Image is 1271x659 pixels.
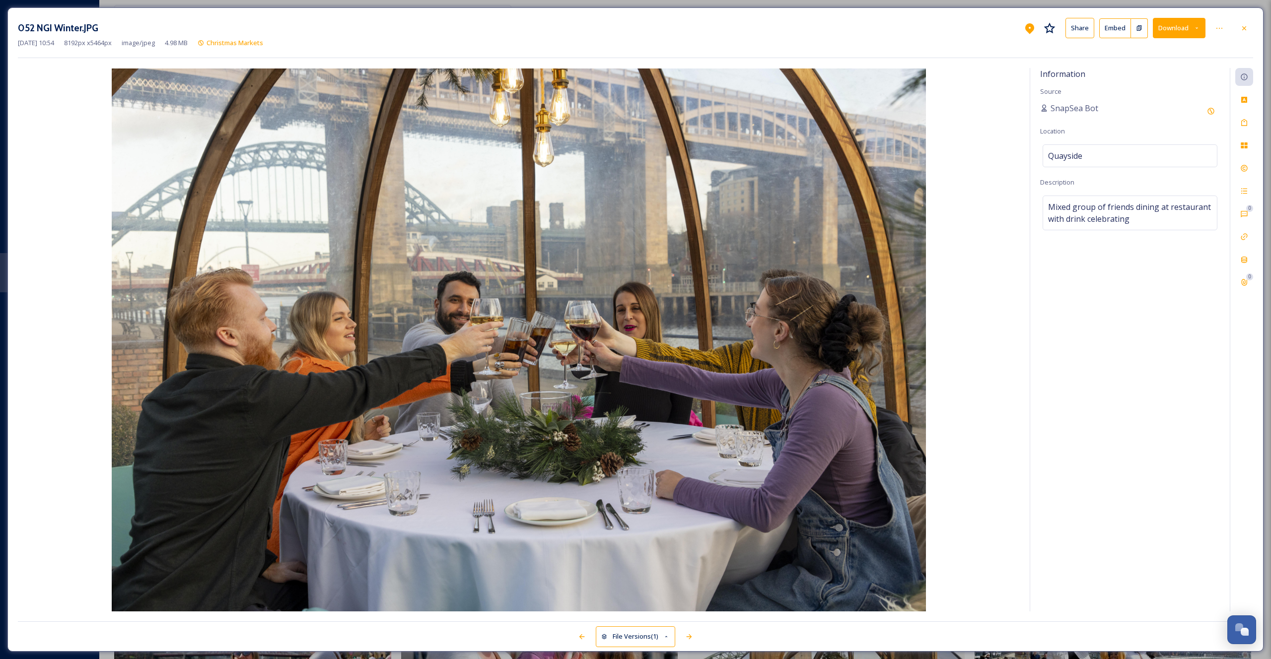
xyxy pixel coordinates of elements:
span: Quayside [1048,150,1082,162]
div: 0 [1246,273,1253,280]
span: Mixed group of friends dining at restaurant with drink celebrating [1048,201,1212,225]
span: Description [1040,178,1074,187]
button: Embed [1099,18,1131,38]
button: Share [1065,18,1094,38]
span: Source [1040,87,1061,96]
div: 0 [1246,205,1253,212]
span: [DATE] 10:54 [18,38,54,48]
span: Location [1040,127,1065,135]
span: image/jpeg [122,38,155,48]
span: Information [1040,68,1085,79]
button: Download [1153,18,1205,38]
span: SnapSea Bot [1051,102,1098,114]
button: File Versions(1) [596,626,675,647]
span: Christmas Markets [207,38,263,47]
button: Open Chat [1227,615,1256,644]
span: 4.98 MB [165,38,188,48]
h3: 052 NGI Winter.JPG [18,21,98,35]
span: 8192 px x 5464 px [64,38,112,48]
img: 052%20NGI%20Winter.JPG [18,68,1020,611]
